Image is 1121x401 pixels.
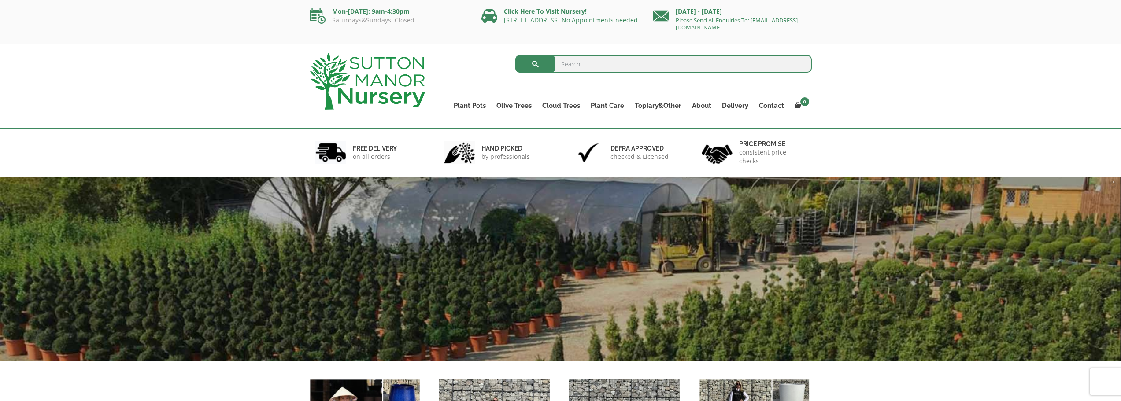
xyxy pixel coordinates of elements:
[444,141,475,164] img: 2.jpg
[800,97,809,106] span: 0
[515,55,812,73] input: Search...
[629,99,687,112] a: Topiary&Other
[353,144,397,152] h6: FREE DELIVERY
[537,99,585,112] a: Cloud Trees
[739,140,806,148] h6: Price promise
[504,16,638,24] a: [STREET_ADDRESS] No Appointments needed
[504,7,587,15] a: Click Here To Visit Nursery!
[315,141,346,164] img: 1.jpg
[789,99,812,112] a: 0
[739,148,806,166] p: consistent price checks
[353,152,397,161] p: on all orders
[310,17,468,24] p: Saturdays&Sundays: Closed
[610,144,669,152] h6: Defra approved
[754,99,789,112] a: Contact
[573,141,604,164] img: 3.jpg
[676,16,798,31] a: Please Send All Enquiries To: [EMAIL_ADDRESS][DOMAIN_NAME]
[481,152,530,161] p: by professionals
[687,99,717,112] a: About
[717,99,754,112] a: Delivery
[448,99,491,112] a: Plant Pots
[585,99,629,112] a: Plant Care
[233,312,869,365] h1: FREE UK DELIVERY UK’S LEADING SUPPLIERS OF TREES & POTS
[702,139,733,166] img: 4.jpg
[491,99,537,112] a: Olive Trees
[310,53,425,110] img: logo
[310,6,468,17] p: Mon-[DATE]: 9am-4:30pm
[653,6,812,17] p: [DATE] - [DATE]
[481,144,530,152] h6: hand picked
[610,152,669,161] p: checked & Licensed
